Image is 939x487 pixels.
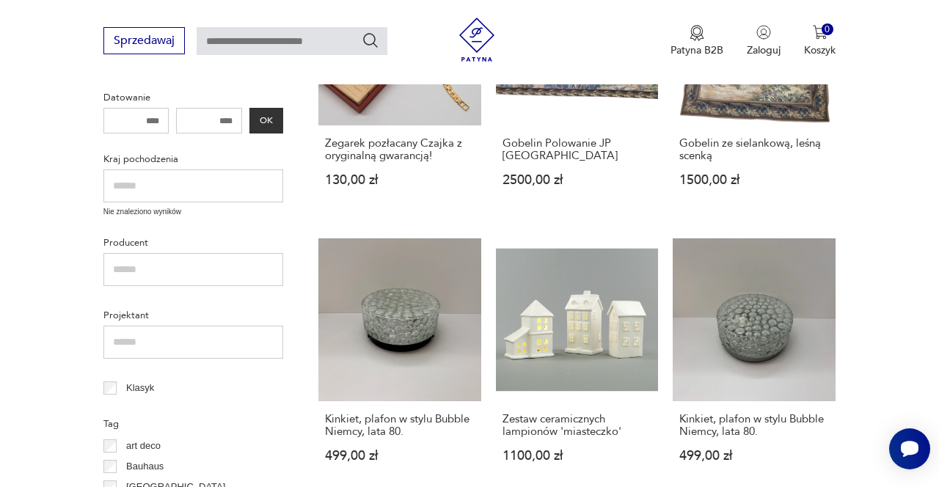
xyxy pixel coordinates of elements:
img: Ikonka użytkownika [756,25,771,40]
p: Zaloguj [747,43,781,57]
h3: Kinkiet, plafon w stylu Bubble Niemcy, lata 80. [679,413,829,438]
p: 499,00 zł [679,450,829,462]
h3: Gobelin Polowanie JP [GEOGRAPHIC_DATA] [503,137,652,162]
h3: Zestaw ceramicznych lampionów 'miasteczko' [503,413,652,438]
p: Patyna B2B [671,43,723,57]
p: Klasyk [126,380,154,396]
p: 2500,00 zł [503,174,652,186]
p: art deco [126,438,161,454]
h3: Zegarek pozłacany Czajka z oryginalną gwarancją! [325,137,475,162]
p: Tag [103,416,283,432]
h3: Gobelin ze sielankową, leśną scenką [679,137,829,162]
p: 499,00 zł [325,450,475,462]
p: 130,00 zł [325,174,475,186]
p: Nie znaleziono wyników [103,206,283,218]
img: Patyna - sklep z meblami i dekoracjami vintage [455,18,499,62]
iframe: Smartsupp widget button [889,428,930,469]
a: Sprzedawaj [103,37,185,47]
button: Zaloguj [747,25,781,57]
button: 0Koszyk [804,25,836,57]
p: 1100,00 zł [503,450,652,462]
button: Patyna B2B [671,25,723,57]
img: Ikona medalu [690,25,704,41]
p: Bauhaus [126,458,164,475]
div: 0 [822,23,834,36]
p: Producent [103,235,283,251]
h3: Kinkiet, plafon w stylu Bubble Niemcy, lata 80. [325,413,475,438]
a: Ikona medaluPatyna B2B [671,25,723,57]
button: OK [249,108,283,133]
p: 1500,00 zł [679,174,829,186]
p: Projektant [103,307,283,323]
button: Szukaj [362,32,379,49]
p: Koszyk [804,43,836,57]
img: Ikona koszyka [813,25,827,40]
p: Kraj pochodzenia [103,151,283,167]
button: Sprzedawaj [103,27,185,54]
p: Datowanie [103,89,283,106]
